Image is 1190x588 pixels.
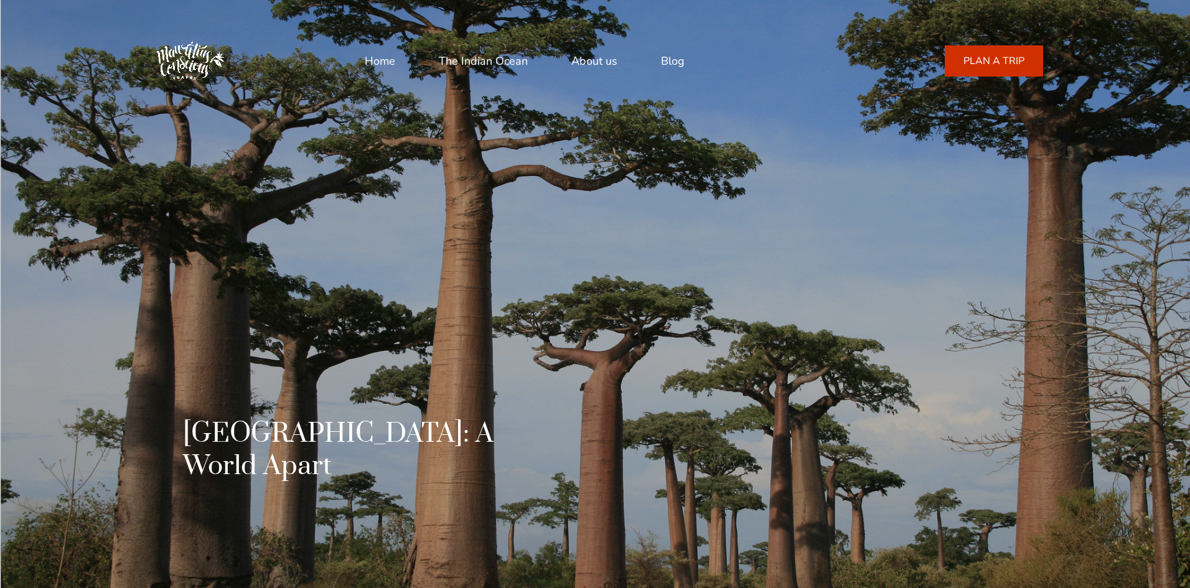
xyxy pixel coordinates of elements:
a: Blog [661,46,685,76]
a: About us [571,46,617,76]
h1: [GEOGRAPHIC_DATA]: A World Apart [183,418,560,482]
a: Home [365,46,395,76]
a: The Indian Ocean [439,46,528,76]
a: PLAN A TRIP [945,45,1043,77]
